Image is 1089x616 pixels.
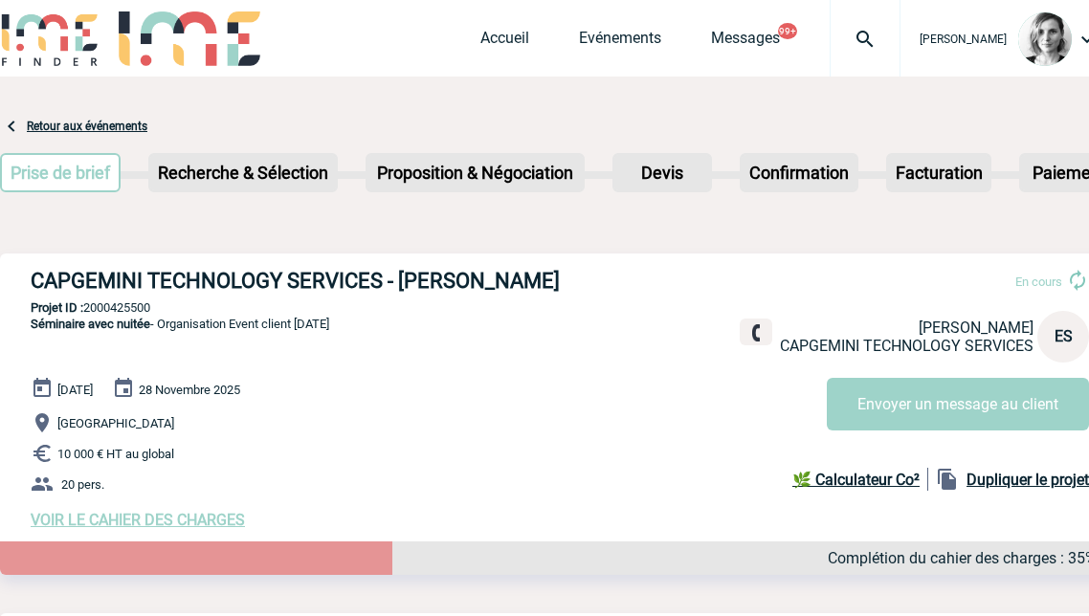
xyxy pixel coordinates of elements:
[2,155,119,190] p: Prise de brief
[31,269,605,293] h3: CAPGEMINI TECHNOLOGY SERVICES - [PERSON_NAME]
[778,23,797,39] button: 99+
[711,29,780,55] a: Messages
[57,416,174,430] span: [GEOGRAPHIC_DATA]
[57,383,93,397] span: [DATE]
[480,29,529,55] a: Accueil
[792,471,920,489] b: 🌿 Calculateur Co²
[61,477,104,492] span: 20 pers.
[150,155,336,190] p: Recherche & Sélection
[920,33,1007,46] span: [PERSON_NAME]
[1055,327,1073,345] span: ES
[614,155,710,190] p: Devis
[1015,275,1062,289] span: En cours
[827,378,1089,430] button: Envoyer un message au client
[139,383,240,397] span: 28 Novembre 2025
[919,319,1033,337] span: [PERSON_NAME]
[579,29,661,55] a: Evénements
[967,471,1089,489] b: Dupliquer le projet
[367,155,583,190] p: Proposition & Négociation
[31,511,245,529] a: VOIR LE CAHIER DES CHARGES
[31,317,150,331] span: Séminaire avec nuitée
[780,337,1033,355] span: CAPGEMINI TECHNOLOGY SERVICES
[57,447,174,461] span: 10 000 € HT au global
[742,155,856,190] p: Confirmation
[31,300,83,315] b: Projet ID :
[27,120,147,133] a: Retour aux événements
[31,317,329,331] span: - Organisation Event client [DATE]
[1018,12,1072,66] img: 103019-1.png
[888,155,990,190] p: Facturation
[747,324,765,341] img: fixe.png
[792,468,928,491] a: 🌿 Calculateur Co²
[936,468,959,491] img: file_copy-black-24dp.png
